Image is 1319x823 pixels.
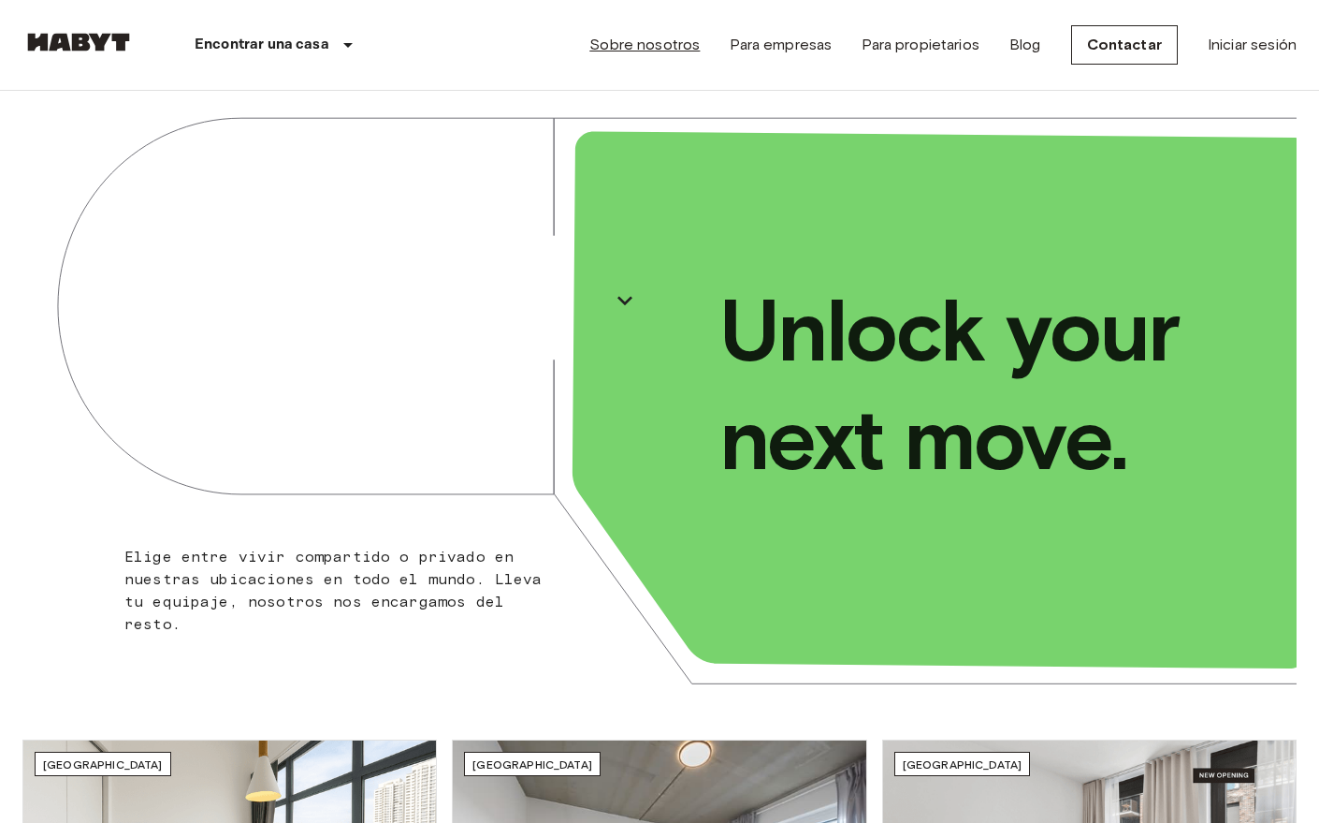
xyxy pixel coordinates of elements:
[195,34,329,56] p: Encontrar una casa
[719,276,1267,493] p: Unlock your next move.
[22,33,135,51] img: Habyt
[862,34,979,56] a: Para propietarios
[1009,34,1041,56] a: Blog
[730,34,832,56] a: Para empresas
[1208,34,1297,56] a: Iniciar sesión
[43,757,163,772] span: [GEOGRAPHIC_DATA]
[472,757,592,772] span: [GEOGRAPHIC_DATA]
[589,34,700,56] a: Sobre nosotros
[124,546,544,636] p: Elige entre vivir compartido o privado en nuestras ubicaciones en todo el mundo. Lleva tu equipaj...
[903,757,1022,772] span: [GEOGRAPHIC_DATA]
[1071,25,1178,65] a: Contactar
